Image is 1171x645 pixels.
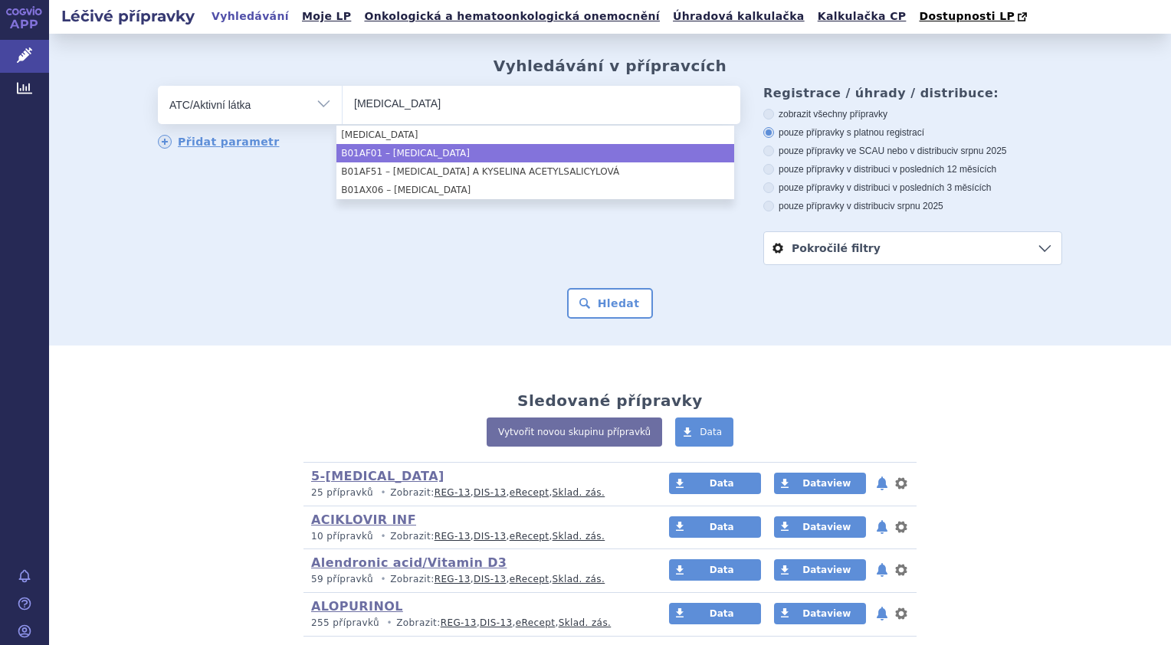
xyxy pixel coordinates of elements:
button: notifikace [874,518,890,536]
a: Data [669,559,761,581]
span: Dataview [802,608,851,619]
li: B01AX06 – [MEDICAL_DATA] [336,181,734,199]
a: Dataview [774,559,866,581]
span: Dostupnosti LP [919,10,1015,22]
button: notifikace [874,604,890,623]
label: zobrazit všechny přípravky [763,108,1062,120]
button: nastavení [894,518,909,536]
p: Zobrazit: , , , [311,573,640,586]
a: REG-13 [435,487,471,498]
a: eRecept [516,617,556,628]
button: notifikace [874,561,890,579]
span: Data [710,522,734,532]
li: B01AF01 – [MEDICAL_DATA] [336,144,734,162]
a: Pokročilé filtry [764,232,1061,264]
label: pouze přípravky s platnou registrací [763,126,1062,139]
a: 5-[MEDICAL_DATA] [311,469,444,483]
i: • [376,573,390,586]
span: Dataview [802,565,851,575]
a: Kalkulačka CP [813,6,911,27]
a: ACIKLOVIR INF [311,512,416,527]
a: Dataview [774,516,866,538]
p: Zobrazit: , , , [311,530,640,543]
h2: Vyhledávání v přípravcích [494,57,727,75]
span: Data [710,565,734,575]
li: B01AF51 – [MEDICAL_DATA] A KYSELINA ACETYLSALICYLOVÁ [336,162,734,181]
a: Dataview [774,603,866,624]
button: nastavení [894,604,909,623]
a: Úhradová kalkulačka [668,6,809,27]
h2: Sledované přípravky [517,391,703,410]
span: Data [710,478,734,489]
a: DIS-13 [474,487,506,498]
a: Data [669,516,761,538]
a: Vytvořit novou skupinu přípravků [487,417,662,447]
label: pouze přípravky v distribuci v posledních 12 měsících [763,163,1062,175]
span: v srpnu 2025 [890,201,943,211]
a: eRecept [510,531,549,542]
button: notifikace [874,474,890,493]
a: Dataview [774,473,866,494]
a: Alendronic acid/Vitamin D3 [311,555,507,570]
span: Data [700,427,722,437]
span: v srpnu 2025 [953,146,1006,156]
h2: Léčivé přípravky [49,5,207,27]
a: DIS-13 [480,617,512,628]
h3: Registrace / úhrady / distribuce: [763,86,1062,100]
p: Zobrazit: , , , [311,617,640,630]
span: 255 přípravků [311,617,379,628]
span: 59 přípravků [311,574,373,584]
button: Hledat [567,288,654,319]
label: pouze přípravky ve SCAU nebo v distribuci [763,145,1062,157]
a: Sklad. zás. [553,487,605,498]
a: REG-13 [435,531,471,542]
label: pouze přípravky v distribuci v posledních 3 měsících [763,182,1062,194]
li: [MEDICAL_DATA] [336,126,734,144]
a: eRecept [510,574,549,584]
button: nastavení [894,474,909,493]
i: • [376,486,390,499]
a: ALOPURINOL [311,599,403,614]
span: 25 přípravků [311,487,373,498]
a: REG-13 [435,574,471,584]
i: • [376,530,390,543]
a: Onkologická a hematoonkologická onemocnění [359,6,664,27]
a: Dostupnosti LP [914,6,1035,28]
a: Vyhledávání [207,6,294,27]
a: Sklad. zás. [553,531,605,542]
span: Dataview [802,522,851,532]
a: DIS-13 [474,531,506,542]
span: Dataview [802,478,851,489]
a: Data [669,603,761,624]
p: Zobrazit: , , , [311,486,640,499]
i: • [382,617,396,630]
button: nastavení [894,561,909,579]
a: REG-13 [441,617,477,628]
span: Data [710,608,734,619]
span: 10 přípravků [311,531,373,542]
a: Data [669,473,761,494]
a: Moje LP [297,6,356,27]
label: pouze přípravky v distribuci [763,200,1062,212]
a: Sklad. zás. [553,574,605,584]
a: Přidat parametr [158,135,280,149]
a: DIS-13 [474,574,506,584]
a: Data [675,417,733,447]
a: Sklad. zás. [559,617,612,628]
a: eRecept [510,487,549,498]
